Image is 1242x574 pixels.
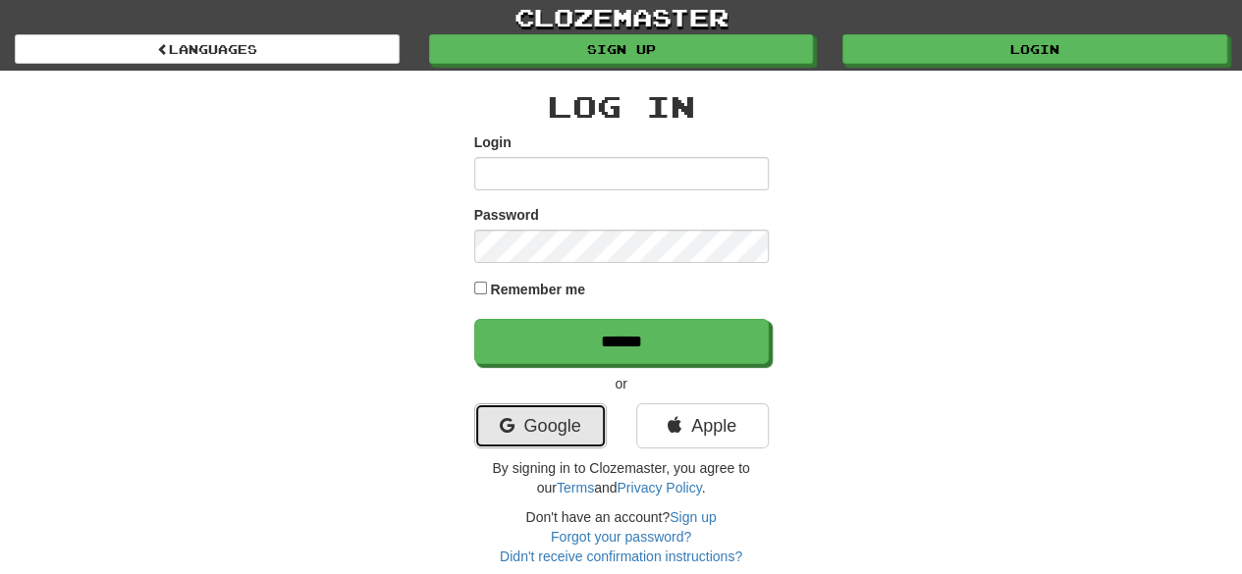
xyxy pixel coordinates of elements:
a: Languages [15,34,400,64]
div: Don't have an account? [474,507,769,566]
a: Forgot your password? [551,529,691,545]
p: By signing in to Clozemaster, you agree to our and . [474,458,769,497]
p: or [474,374,769,393]
label: Login [474,132,512,152]
label: Remember me [490,280,585,299]
label: Password [474,205,539,225]
a: Privacy Policy [617,480,701,496]
a: Login [842,34,1227,64]
a: Terms [557,480,594,496]
a: Sign up [670,509,716,525]
a: Sign up [429,34,814,64]
a: Apple [636,403,769,448]
a: Google [474,403,607,448]
a: Didn't receive confirmation instructions? [500,548,742,564]
h2: Log In [474,90,769,123]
